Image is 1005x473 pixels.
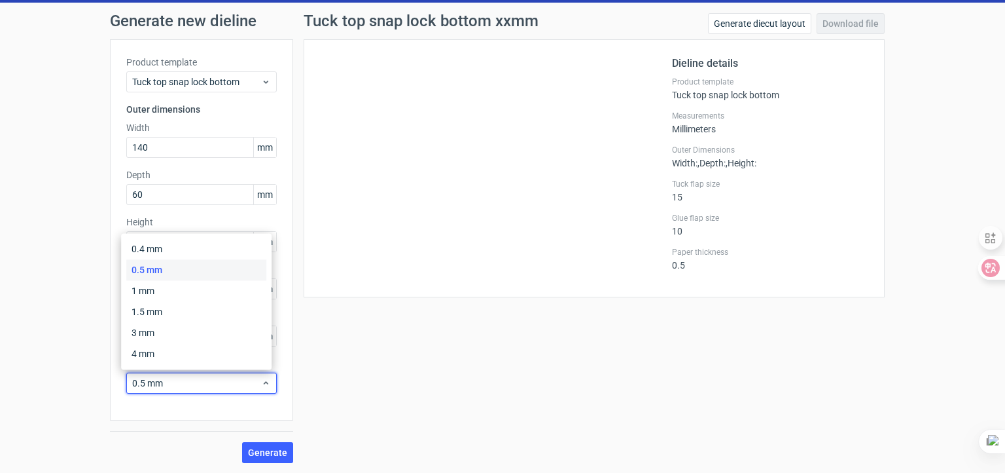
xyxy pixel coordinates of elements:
div: 3 mm [126,322,266,343]
span: , Depth : [697,158,726,168]
span: mm [253,138,276,157]
button: Generate [242,442,293,463]
div: 1 mm [126,280,266,301]
div: 4 mm [126,343,266,364]
span: mm [253,185,276,204]
a: Generate diecut layout [708,13,811,34]
div: Millimeters [672,111,868,134]
span: mm [253,232,276,252]
h3: Outer dimensions [126,103,277,116]
label: Depth [126,168,277,181]
label: Product template [672,77,868,87]
div: 0.5 [672,247,868,271]
div: 0.4 mm [126,238,266,259]
div: 10 [672,213,868,236]
div: 0.5 mm [126,259,266,280]
span: Width : [672,158,697,168]
span: , Height : [726,158,756,168]
label: Measurements [672,111,868,121]
label: Glue flap size [672,213,868,223]
h1: Generate new dieline [110,13,895,29]
h2: Dieline details [672,56,868,71]
label: Paper thickness [672,247,868,257]
label: Tuck flap size [672,179,868,189]
span: Tuck top snap lock bottom [132,75,261,88]
span: 0.5 mm [132,377,261,390]
label: Product template [126,56,277,69]
div: Tuck top snap lock bottom [672,77,868,100]
h1: Tuck top snap lock bottom xxmm [304,13,538,29]
span: Generate [248,448,287,457]
label: Outer Dimensions [672,145,868,155]
div: 1.5 mm [126,301,266,322]
div: 15 [672,179,868,202]
label: Width [126,121,277,134]
label: Height [126,216,277,229]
